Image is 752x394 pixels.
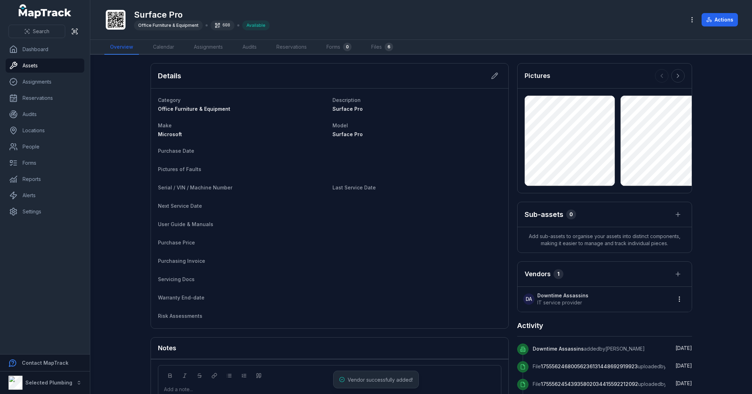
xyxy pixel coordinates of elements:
[537,292,588,299] strong: Downtime Assassins
[332,184,376,190] span: Last Service Date
[533,346,645,352] span: added by [PERSON_NAME]
[321,40,357,55] a: Forms0
[6,188,84,202] a: Alerts
[237,40,262,55] a: Audits
[525,269,551,279] h3: Vendors
[518,227,692,253] span: Add sub-assets to organise your assets into distinct components, making it easier to manage and t...
[566,210,576,219] div: 0
[541,363,638,369] span: 17555624680056236131448692919923
[533,346,584,352] span: Downtime Assassins
[158,97,181,103] span: Category
[158,106,230,112] span: Office Furniture & Equipment
[332,122,348,128] span: Model
[158,166,201,172] span: Pictures of Faults
[104,40,139,55] a: Overview
[6,123,84,138] a: Locations
[158,343,176,353] h3: Notes
[158,295,204,301] span: Warranty End-date
[6,91,84,105] a: Reservations
[533,363,706,369] span: File uploaded by [PERSON_NAME]
[19,4,72,18] a: MapTrack
[158,313,202,319] span: Risk Assessments
[332,131,363,137] span: Surface Pro
[675,345,692,351] span: [DATE]
[385,43,393,51] div: 6
[537,299,588,306] span: IT service provider
[523,292,666,306] a: DADowntime AssassinsIT service provider
[533,381,706,387] span: File uploaded by [PERSON_NAME]
[554,269,563,279] div: 1
[332,97,361,103] span: Description
[210,20,234,30] div: 608
[158,203,202,209] span: Next Service Date
[526,296,532,303] span: DA
[6,205,84,219] a: Settings
[675,345,692,351] time: 8/19/2025, 8:23:42 AM
[366,40,399,55] a: Files6
[158,148,194,154] span: Purchase Date
[8,25,65,38] button: Search
[158,184,232,190] span: Serial / VIN / Machine Number
[147,40,180,55] a: Calendar
[138,23,198,28] span: Office Furniture & Equipment
[517,321,543,331] h2: Activity
[6,172,84,186] a: Reports
[332,106,363,112] span: Surface Pro
[675,363,692,369] time: 8/19/2025, 8:17:11 AM
[541,381,638,387] span: 17555624543935802034415592212092
[134,9,270,20] h1: Surface Pro
[6,156,84,170] a: Forms
[675,380,692,386] span: [DATE]
[525,71,550,81] h3: Pictures
[158,240,195,246] span: Purchase Price
[188,40,228,55] a: Assignments
[6,107,84,121] a: Audits
[158,122,172,128] span: Make
[702,13,738,26] button: Actions
[242,20,270,30] div: Available
[343,43,351,51] div: 0
[6,140,84,154] a: People
[675,363,692,369] span: [DATE]
[158,131,182,137] span: Microsoft
[33,28,49,35] span: Search
[271,40,312,55] a: Reservations
[675,380,692,386] time: 8/19/2025, 8:17:11 AM
[525,210,563,219] h2: Sub-assets
[6,75,84,89] a: Assignments
[6,42,84,56] a: Dashboard
[158,221,213,227] span: User Guide & Manuals
[158,71,181,81] h2: Details
[348,377,413,383] span: Vendor successfully added!
[158,276,195,282] span: Servicing Docs
[22,360,68,366] strong: Contact MapTrack
[158,258,205,264] span: Purchasing Invoice
[6,59,84,73] a: Assets
[25,380,72,386] strong: Selected Plumbing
